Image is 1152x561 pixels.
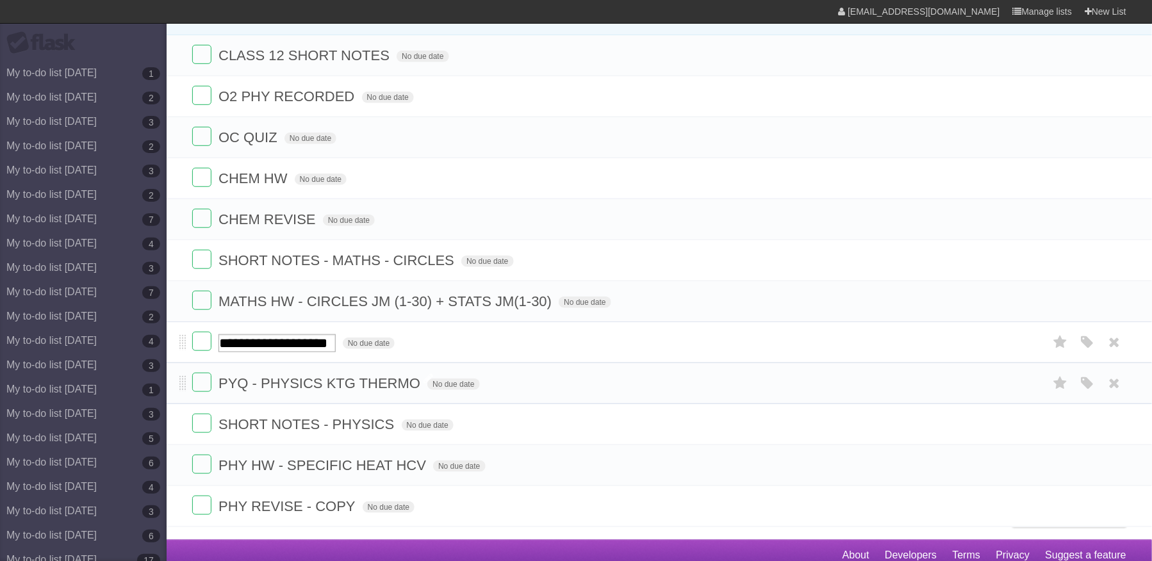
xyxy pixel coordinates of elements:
[218,47,393,63] span: CLASS 12 SHORT NOTES
[433,460,485,472] span: No due date
[142,481,160,494] b: 4
[218,252,457,268] span: SHORT NOTES - MATHS - CIRCLES
[218,211,319,227] span: CHEM REVISE
[461,256,513,267] span: No due date
[295,174,347,185] span: No due date
[192,168,211,187] label: Done
[192,496,211,515] label: Done
[142,384,160,396] b: 1
[218,416,397,432] span: SHORT NOTES - PHYSICS
[142,408,160,421] b: 3
[192,373,211,392] label: Done
[142,505,160,518] b: 3
[1048,332,1073,353] label: Star task
[142,530,160,542] b: 6
[142,140,160,153] b: 2
[142,67,160,80] b: 1
[402,419,454,431] span: No due date
[397,51,448,62] span: No due date
[142,213,160,226] b: 7
[142,359,160,372] b: 3
[142,457,160,469] b: 6
[192,455,211,474] label: Done
[142,262,160,275] b: 3
[218,293,555,309] span: MATHS HW - CIRCLES JM (1-30) + STATS JM(1-30)
[343,337,395,349] span: No due date
[427,378,479,390] span: No due date
[284,133,336,144] span: No due date
[362,92,414,103] span: No due date
[192,414,211,433] label: Done
[192,127,211,146] label: Done
[218,498,359,514] span: PHY REVISE - COPY
[192,250,211,269] label: Done
[559,297,611,308] span: No due date
[6,31,83,54] div: Flask
[218,170,291,186] span: CHEM HW
[363,501,415,513] span: No due date
[218,88,358,104] span: O2 PHY RECORDED
[142,335,160,348] b: 4
[192,291,211,310] label: Done
[142,286,160,299] b: 7
[142,432,160,445] b: 5
[218,375,424,391] span: PYQ - PHYSICS KTG THERMO
[218,129,281,145] span: OC QUIZ
[142,165,160,177] b: 3
[142,189,160,202] b: 2
[218,457,429,473] span: PHY HW - SPECIFIC HEAT HCV
[142,311,160,323] b: 2
[1048,373,1073,394] label: Star task
[323,215,375,226] span: No due date
[142,238,160,250] b: 4
[142,92,160,104] b: 2
[142,116,160,129] b: 3
[192,209,211,228] label: Done
[192,332,211,351] label: Done
[192,86,211,105] label: Done
[192,45,211,64] label: Done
